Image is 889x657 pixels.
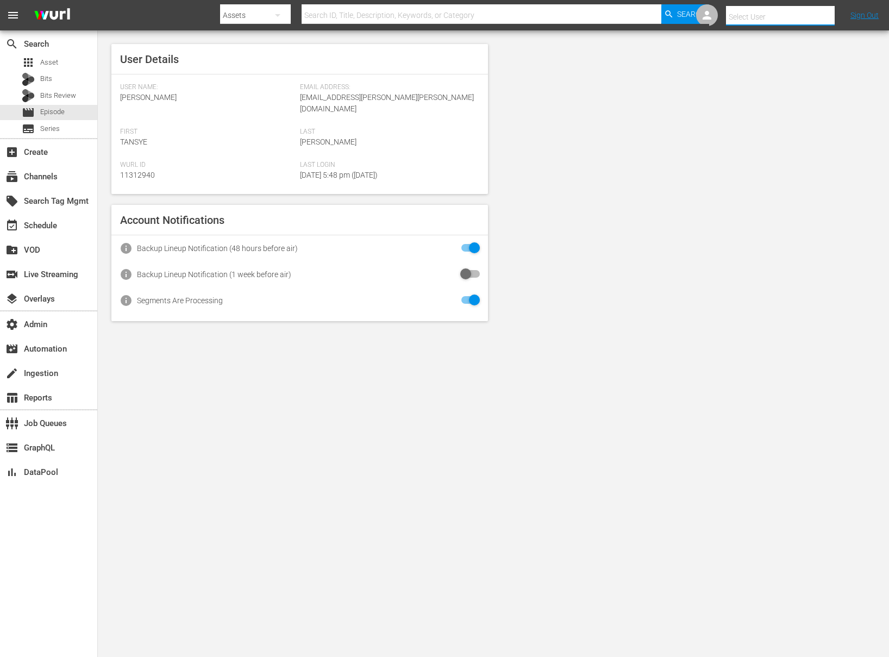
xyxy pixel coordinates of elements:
[40,90,76,101] span: Bits Review
[300,137,356,146] span: [PERSON_NAME]
[5,243,18,256] span: VOD
[850,11,879,20] a: Sign Out
[22,73,35,86] div: Bits
[22,89,35,102] div: Bits Review
[22,106,35,119] span: Episode
[5,441,18,454] span: GraphQL
[120,268,133,281] span: info
[120,171,155,179] span: 11312940
[120,242,133,255] span: info
[300,83,474,92] span: Email Address:
[120,53,179,66] span: User Details
[120,214,224,227] span: Account Notifications
[40,57,58,68] span: Asset
[5,170,18,183] span: Channels
[5,146,18,159] span: Create
[5,466,18,479] span: DataPool
[26,3,78,28] img: ans4CAIJ8jUAAAAAAAAAAAAAAAAAAAAAAAAgQb4GAAAAAAAAAAAAAAAAAAAAAAAAJMjXAAAAAAAAAAAAAAAAAAAAAAAAgAT5G...
[137,270,291,279] div: Backup Lineup Notification (1 week before air)
[5,318,18,331] span: Admin
[300,93,474,113] span: [EMAIL_ADDRESS][PERSON_NAME][PERSON_NAME][DOMAIN_NAME]
[677,4,706,24] span: Search
[300,161,474,170] span: Last Login
[300,128,474,136] span: Last
[300,171,378,179] span: [DATE] 5:48 pm ([DATE])
[661,4,709,24] button: Search
[137,244,298,253] div: Backup Lineup Notification (48 hours before air)
[5,195,18,208] span: Search Tag Mgmt
[120,83,295,92] span: User Name:
[5,219,18,232] span: Schedule
[120,128,295,136] span: First
[5,268,18,281] span: Live Streaming
[137,296,223,305] div: Segments Are Processing
[5,292,18,305] span: Overlays
[120,137,147,146] span: Tansye
[120,294,133,307] span: info
[5,367,18,380] span: Ingestion
[7,9,20,22] span: menu
[22,122,35,135] span: Series
[120,161,295,170] span: Wurl Id
[5,342,18,355] span: Automation
[40,123,60,134] span: Series
[120,93,177,102] span: [PERSON_NAME]
[5,417,18,430] span: Job Queues
[5,391,18,404] span: Reports
[5,37,18,51] span: Search
[22,56,35,69] span: Asset
[40,107,65,117] span: Episode
[40,73,52,84] span: Bits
